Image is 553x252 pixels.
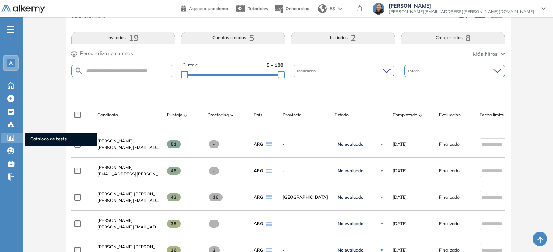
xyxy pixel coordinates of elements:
[291,32,395,44] button: Iniciadas2
[167,220,181,228] span: 38
[209,193,223,201] span: 16
[266,222,272,226] img: ARG
[181,4,228,12] a: Agendar una demo
[167,112,182,118] span: Puntaje
[266,169,272,173] img: ARG
[473,50,505,58] button: Más filtros
[97,191,161,197] a: [PERSON_NAME] [PERSON_NAME]
[380,169,384,173] img: Ícono de flecha
[254,168,263,174] span: ARG
[294,65,394,77] div: Incidencias
[439,141,460,148] span: Finalizado
[30,136,91,144] span: Catálogo de tests
[75,66,83,75] img: SEARCH_ALT
[1,5,45,14] img: Logo
[97,138,133,144] span: [PERSON_NAME]
[338,168,363,174] span: No evaluado
[297,68,317,74] span: Incidencias
[393,112,417,118] span: Completado
[283,220,329,227] span: -
[404,65,505,77] div: Estado
[338,221,363,227] span: No evaluado
[439,112,461,118] span: Evaluación
[97,244,169,249] span: [PERSON_NAME] [PERSON_NAME]
[283,168,329,174] span: -
[283,141,329,148] span: -
[286,6,309,11] span: Onboarding
[80,50,133,57] span: Personalizar columnas
[283,194,329,201] span: [GEOGRAPHIC_DATA]
[267,62,283,69] span: 0 - 100
[209,167,219,175] span: -
[439,220,460,227] span: Finalizado
[380,195,384,199] img: Ícono de flecha
[71,50,133,57] button: Personalizar columnas
[389,9,534,15] span: [PERSON_NAME][EMAIL_ADDRESS][PERSON_NAME][DOMAIN_NAME]
[9,60,13,66] span: A
[97,197,161,204] span: [PERSON_NAME][EMAIL_ADDRESS][DOMAIN_NAME]
[209,220,219,228] span: -
[207,112,229,118] span: Proctoring
[393,220,407,227] span: [DATE]
[254,112,262,118] span: País
[167,193,181,201] span: 42
[393,141,407,148] span: [DATE]
[338,7,342,10] img: arrow
[97,112,118,118] span: Candidato
[480,112,504,118] span: Fecha límite
[97,224,161,230] span: [PERSON_NAME][EMAIL_ADDRESS][DOMAIN_NAME]
[97,171,161,177] span: [EMAIL_ADDRESS][PERSON_NAME][DOMAIN_NAME]
[97,164,161,171] a: [PERSON_NAME]
[181,32,285,44] button: Cuentas creadas5
[97,218,133,223] span: [PERSON_NAME]
[318,4,327,13] img: world
[209,140,219,148] span: -
[71,32,176,44] button: Invitados19
[167,140,181,148] span: 51
[408,68,421,74] span: Estado
[338,194,363,200] span: No evaluado
[439,168,460,174] span: Finalizado
[254,141,263,148] span: ARG
[182,62,198,69] span: Puntaje
[248,6,268,11] span: Tutoriales
[380,222,384,226] img: Ícono de flecha
[254,194,263,201] span: ARG
[335,112,349,118] span: Estado
[189,6,228,11] span: Agendar una demo
[473,50,498,58] span: Más filtros
[283,112,301,118] span: Provincia
[97,138,161,144] a: [PERSON_NAME]
[266,142,272,146] img: ARG
[389,3,534,9] span: [PERSON_NAME]
[97,191,169,197] span: [PERSON_NAME] [PERSON_NAME]
[167,167,181,175] span: 46
[401,32,505,44] button: Completadas8
[274,1,309,17] button: Onboarding
[266,195,272,199] img: ARG
[97,165,133,170] span: [PERSON_NAME]
[338,141,363,147] span: No evaluado
[7,29,14,30] i: -
[393,168,407,174] span: [DATE]
[393,194,407,201] span: [DATE]
[254,220,263,227] span: ARG
[439,194,460,201] span: Finalizado
[184,114,187,116] img: [missing "en.ARROW_ALT" translation]
[97,144,161,151] span: [PERSON_NAME][EMAIL_ADDRESS][DOMAIN_NAME]
[230,114,234,116] img: [missing "en.ARROW_ALT" translation]
[97,217,161,224] a: [PERSON_NAME]
[97,244,161,250] a: [PERSON_NAME] [PERSON_NAME]
[380,142,384,146] img: Ícono de flecha
[419,114,422,116] img: [missing "en.ARROW_ALT" translation]
[330,5,335,12] span: ES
